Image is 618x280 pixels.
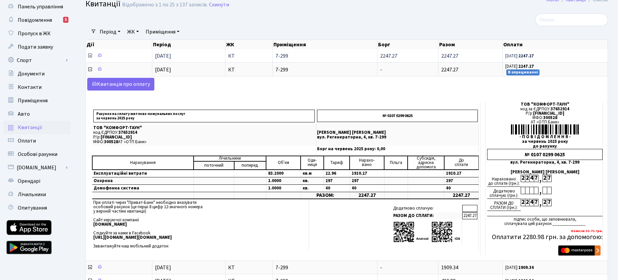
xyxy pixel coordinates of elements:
[525,175,529,182] div: 2
[487,116,603,120] div: МФО:
[3,174,70,188] a: Орендарі
[317,110,478,122] p: № 0107 0299 0625
[487,139,603,144] div: за червень 2025 року
[487,216,603,226] div: підпис особи, що заповнювала, сплачувала цей рахунок ______________
[301,177,324,184] td: кв.
[377,40,439,49] th: Борг
[104,139,118,145] span: 300528
[380,66,382,73] span: -
[18,97,48,104] span: Приміщення
[505,53,534,59] small: [DATE]:
[266,156,301,170] td: Об'єм
[350,192,384,199] td: 2247.27
[487,149,603,160] div: № 0107 0299 0625
[92,184,194,192] td: Домофонна система
[3,188,70,201] a: Лічильники
[534,199,538,206] div: 7
[228,53,270,59] span: КТ
[93,126,315,130] p: ТОВ "КОМФОРТ-ТАУН"
[487,120,603,124] div: АТ «ОТП Банк»
[547,199,551,206] div: 7
[350,184,384,192] td: 40
[521,175,525,182] div: 2
[441,66,458,73] span: 2247.27
[487,199,521,211] div: РАЗОМ ДО СПЛАТИ (грн.):
[93,130,315,135] p: код ЄДРПОУ:
[551,106,569,112] span: 37652914
[18,137,36,145] span: Оплати
[92,199,309,250] td: При оплаті через "Приват-Банк" необхідно вказувати особовий рахунок (це перші 8 цифр 12-значного ...
[384,156,408,170] td: Пільга
[209,2,229,8] a: Скинути
[521,199,525,206] div: 2
[18,110,30,118] span: Авто
[3,134,70,148] a: Оплати
[3,40,70,54] a: Подати заявку
[266,170,301,177] td: 83.2000
[408,156,444,170] td: Субсидія, адресна допомога
[518,265,534,271] b: 1909.34
[273,40,377,49] th: Приміщення
[538,187,543,194] div: ,
[444,156,479,170] td: До cплати
[317,147,478,151] p: Борг на червень 2025 року: 0,00
[18,30,51,37] span: Пропуск в ЖК
[63,17,68,23] div: 5
[444,170,479,177] td: 1910.27
[444,184,479,192] td: 40
[93,234,172,240] b: [URL][DOMAIN_NAME][DOMAIN_NAME]
[538,175,543,182] div: ,
[18,43,53,51] span: Подати заявку
[3,80,70,94] a: Контакти
[506,69,540,75] small: В опрацюванні
[380,52,397,60] span: 2247.27
[3,148,70,161] a: Особові рахунки
[439,40,503,49] th: Разом
[538,199,543,207] div: ,
[392,205,462,212] td: Додатково сплачую:
[3,201,70,215] a: Опитування
[18,151,57,158] span: Особові рахунки
[301,192,350,199] td: РАЗОМ:
[505,265,534,271] small: [DATE]:
[18,124,42,131] span: Квитанції
[92,156,194,170] td: Нарахування
[97,26,123,38] a: Період
[155,66,171,73] span: [DATE]
[194,156,266,161] td: Лічильники
[3,13,70,27] a: Повідомлення5
[228,67,270,72] span: КТ
[380,264,382,271] span: -
[441,264,458,271] span: 1909.34
[301,170,324,177] td: кв.м
[225,40,273,49] th: ЖК
[101,134,132,140] span: [FINANCIAL_ID]
[301,184,324,192] td: кв.
[529,199,534,206] div: 4
[543,175,547,182] div: 2
[487,170,603,174] div: [PERSON_NAME] [PERSON_NAME]
[152,40,226,49] th: Період
[350,177,384,184] td: 297
[543,115,557,121] span: 300528
[275,53,374,59] span: 7-299
[92,170,194,177] td: Експлуатаційні витрати
[3,121,70,134] a: Квитанції
[487,107,603,111] div: код за ЄДРПОУ:
[143,26,182,38] a: Приміщення
[324,170,350,177] td: 22.96
[487,233,603,241] h5: Оплатити 2280.98 грн. за допомогою:
[3,161,70,174] a: [DOMAIN_NAME]
[324,177,350,184] td: 297
[18,16,52,24] span: Повідомлення
[266,184,301,192] td: 1.0000
[18,204,47,212] span: Опитування
[118,129,137,135] span: 37652914
[301,156,324,170] td: Оди- ниця
[487,111,603,116] div: Р/р:
[275,67,374,72] span: 7-299
[547,175,551,182] div: 7
[543,199,547,206] div: 2
[503,40,608,49] th: Оплати
[93,140,315,144] p: МФО: АТ «ОТП Банк»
